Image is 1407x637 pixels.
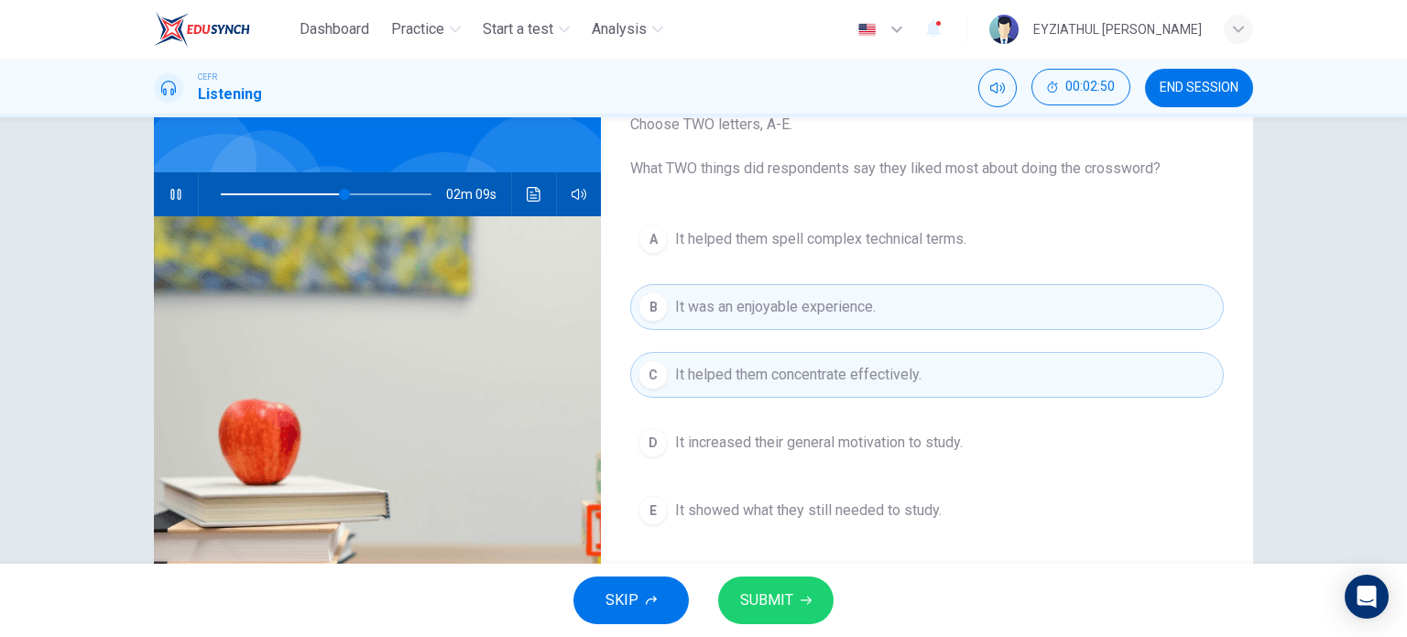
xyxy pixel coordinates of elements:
button: CIt helped them concentrate effectively. [630,352,1224,398]
div: A [638,225,668,254]
button: DIt increased their general motivation to study. [630,420,1224,466]
span: END SESSION [1160,81,1238,95]
button: END SESSION [1145,69,1253,107]
button: SUBMIT [718,577,834,624]
button: SKIP [573,577,689,624]
div: E [638,496,668,525]
div: Open Intercom Messenger [1345,575,1389,619]
button: Start a test [475,13,577,46]
div: EYZIATHUL [PERSON_NAME] [1033,18,1202,40]
span: SUBMIT [740,588,793,613]
span: Start a test [483,18,553,40]
button: Click to see the audio transcription [519,172,549,216]
span: Choose TWO letters, A-E. What TWO things did respondents say they liked most about doing the cros... [630,114,1224,180]
button: Practice [384,13,468,46]
div: Hide [1031,69,1130,107]
button: 00:02:50 [1031,69,1130,105]
span: It showed what they still needed to study. [675,500,942,522]
button: Analysis [584,13,671,46]
img: Profile picture [989,15,1019,44]
div: D [638,428,668,457]
span: 02m 09s [446,172,511,216]
span: It helped them spell complex technical terms. [675,228,966,250]
h1: Listening [198,83,262,105]
button: Dashboard [292,13,376,46]
span: SKIP [605,588,638,613]
div: C [638,360,668,390]
img: EduSynch logo [154,11,250,48]
span: It helped them concentrate effectively. [675,364,922,386]
span: It increased their general motivation to study. [675,432,963,454]
span: 00:02:50 [1065,80,1115,94]
a: EduSynch logo [154,11,292,48]
button: EIt showed what they still needed to study. [630,488,1224,533]
span: Practice [391,18,444,40]
button: BIt was an enjoyable experience. [630,284,1224,330]
span: Analysis [592,18,647,40]
div: B [638,292,668,322]
button: AIt helped them spell complex technical terms. [630,216,1224,262]
span: CEFR [198,71,217,83]
img: en [856,23,878,37]
span: It was an enjoyable experience. [675,296,876,318]
span: Dashboard [300,18,369,40]
div: Mute [978,69,1017,107]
